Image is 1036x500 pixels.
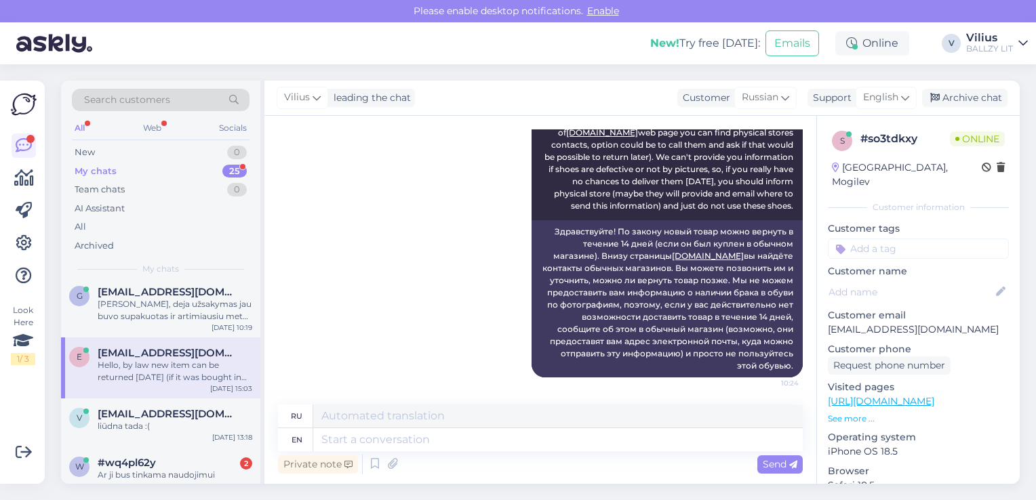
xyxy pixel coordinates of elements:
span: e [77,352,82,362]
a: ViliusBALLZY LIT [966,33,1028,54]
span: English [863,90,898,105]
p: Browser [828,464,1009,478]
div: All [72,119,87,137]
div: [DATE] 10:19 [212,322,252,333]
input: Add a tag [828,238,1009,259]
span: Search customers [84,93,170,107]
div: leading the chat [328,91,411,105]
img: Askly Logo [11,91,37,117]
div: Vilius [966,33,1013,43]
div: Support [808,91,852,105]
div: 25 [222,165,247,178]
div: [PERSON_NAME], deja užsakymas jau buvo supakuotas ir artimiausiu metu bus perimtas kurjerio, [PER... [98,298,252,322]
div: Socials [216,119,250,137]
div: Look Here [11,304,35,365]
span: g [77,291,83,301]
div: AI Assistant [75,202,125,215]
div: Online [835,31,909,56]
span: ezubareva313@gmail.com [98,347,239,359]
input: Add name [829,285,993,299]
p: Customer tags [828,222,1009,236]
div: Web [140,119,164,137]
div: BALLZY LIT [966,43,1013,54]
span: vilija.bumbulyte14@gmail.com [98,408,239,420]
div: My chats [75,165,117,178]
div: Customer information [828,201,1009,213]
a: [DOMAIN_NAME] [672,251,744,261]
span: gintaras755@gmail.com [98,286,239,298]
span: #wq4pl62y [98,457,156,469]
div: Archive chat [922,89,1008,107]
b: New! [650,37,679,49]
div: liūdna tada :( [98,420,252,432]
div: Team chats [75,183,125,196]
div: [DATE] 13:18 [212,432,252,442]
div: Hello, by law new item can be returned [DATE] (if it was bought in physical store). At the bottom... [98,359,252,383]
div: New [75,146,95,159]
span: My chats [142,263,179,275]
div: ru [291,404,302,428]
p: Operating system [828,430,1009,444]
span: w [75,461,84,472]
button: Emails [765,30,819,56]
div: # so3tdkxy [860,131,950,147]
div: Customer [677,91,730,105]
div: 0 [227,183,247,196]
p: [EMAIL_ADDRESS][DOMAIN_NAME] [828,322,1009,337]
div: [DATE] 15:03 [210,383,252,394]
div: 0 [227,146,247,159]
span: Vilius [284,90,310,105]
div: [GEOGRAPHIC_DATA], Mogilev [832,161,982,189]
span: v [77,413,82,423]
span: Russian [742,90,778,105]
div: All [75,220,86,234]
span: Send [763,458,797,470]
p: Safari 18.5 [828,478,1009,493]
span: 10:24 [748,378,799,388]
span: Enable [583,5,623,17]
p: Customer name [828,264,1009,278]
div: 1 / 3 [11,353,35,365]
div: Ar ji bus tinkama naudojimui [GEOGRAPHIC_DATA]? [98,469,252,493]
span: Hello, by law new item can be returned [DATE] (if it was bought in physical store). At the bottom... [544,103,795,211]
p: Visited pages [828,380,1009,394]
span: s [840,136,845,146]
div: Archived [75,239,114,253]
div: Request phone number [828,356,951,375]
p: Customer phone [828,342,1009,356]
div: en [292,428,302,451]
div: V [942,34,961,53]
p: See more ... [828,413,1009,425]
div: Private note [278,455,358,474]
a: [DOMAIN_NAME] [566,127,638,138]
div: 2 [240,457,252,470]
a: [URL][DOMAIN_NAME] [828,395,934,407]
p: iPhone OS 18.5 [828,444,1009,459]
div: Здравствуйте! По закону новый товар можно вернуть в течение 14 дней (если он был куплен в обычном... [532,220,803,377]
p: Customer email [828,308,1009,322]
div: Try free [DATE]: [650,35,760,51]
span: Online [950,131,1005,146]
